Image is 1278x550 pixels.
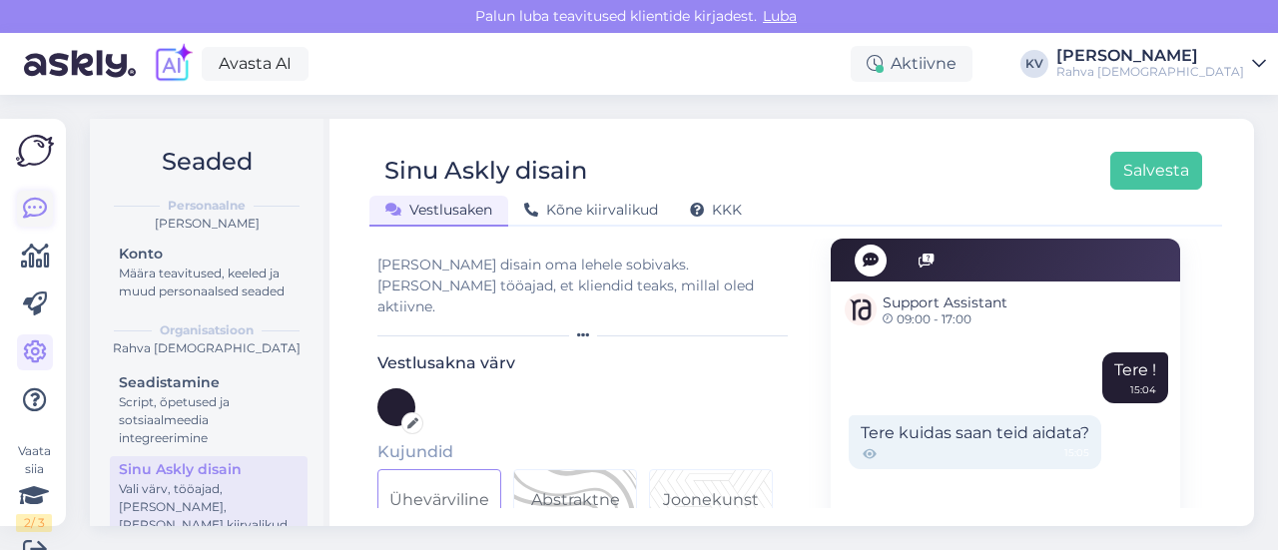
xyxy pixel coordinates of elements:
div: Määra teavitused, keeled ja muud personaalsed seaded [119,265,299,300]
b: Personaalne [168,197,246,215]
div: Vaata siia [16,442,52,532]
span: Kõne kiirvalikud [524,201,658,219]
b: Organisatsioon [160,321,254,339]
div: Konto [119,244,299,265]
a: [PERSON_NAME]Rahva [DEMOGRAPHIC_DATA] [1056,48,1266,80]
button: Salvesta [1110,152,1202,190]
span: Support Assistant [883,292,1007,313]
h2: Seaded [106,143,308,181]
a: Avasta AI [202,47,309,81]
div: Ühevärviline [389,488,489,512]
div: [PERSON_NAME] [1056,48,1244,64]
div: Sinu Askly disain [384,152,587,190]
img: Askly Logo [16,135,54,167]
div: Seadistamine [119,372,299,393]
div: [PERSON_NAME] [106,215,308,233]
div: 15:04 [1130,382,1156,397]
h5: Kujundid [377,442,796,461]
a: KontoMäära teavitused, keeled ja muud personaalsed seaded [110,241,308,303]
div: Rahva [DEMOGRAPHIC_DATA] [1056,64,1244,80]
div: Joonekunst [663,488,759,512]
span: Luba [757,7,803,25]
span: 15:05 [1064,445,1089,463]
img: Support [845,293,877,325]
h3: Vestlusakna värv [377,353,796,372]
div: Tere ! [1102,352,1168,403]
div: Script, õpetused ja sotsiaalmeedia integreerimine [119,393,299,447]
a: SeadistamineScript, õpetused ja sotsiaalmeedia integreerimine [110,369,308,450]
span: KKK [690,201,742,219]
span: 09:00 - 17:00 [883,313,1007,325]
div: 2 / 3 [16,514,52,532]
div: Rahva [DEMOGRAPHIC_DATA] [106,339,308,357]
div: KV [1020,50,1048,78]
div: Tere kuidas saan teid aidata? [849,415,1101,469]
div: Sinu Askly disain [119,459,299,480]
span: Vestlusaken [385,201,492,219]
div: [PERSON_NAME] disain oma lehele sobivaks. [PERSON_NAME] tööajad, et kliendid teaks, millal oled a... [377,255,796,317]
div: Abstraktne [531,488,620,512]
div: Aktiivne [851,46,972,82]
img: explore-ai [152,43,194,85]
